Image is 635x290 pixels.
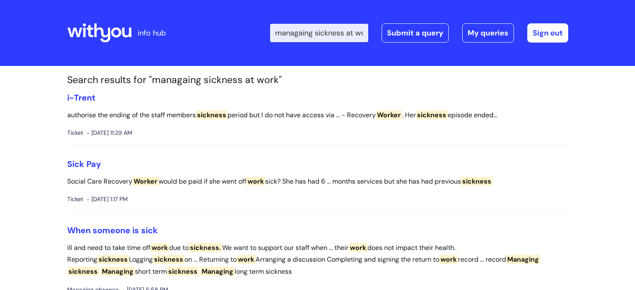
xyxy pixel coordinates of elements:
[382,23,449,43] a: Submit a query
[153,255,185,264] span: sickness
[67,242,568,278] p: ill and need to take time off due to We want to support our staff when ... their does not impact ...
[67,92,96,103] a: i-Trent
[270,24,368,42] input: Search
[167,267,199,276] span: sickness
[270,23,568,43] div: | -
[439,255,458,264] span: work
[132,177,159,186] span: Worker
[87,194,128,204] span: [DATE] 1:17 PM
[67,109,568,121] p: authorise the ending of the staff members period but I do not have access via ... - Recovery . He...
[67,74,568,86] h1: Search results for "managaing sickness at work"
[87,128,132,138] span: [DATE] 11:29 AM
[349,243,367,252] span: work
[462,23,514,43] a: My queries
[138,26,166,40] p: info hub
[101,267,135,276] span: Managing
[527,23,568,43] a: Sign out
[67,194,83,204] span: Ticket
[150,243,169,252] span: work
[200,267,235,276] span: Managing
[416,111,448,119] span: sickness
[461,177,493,186] span: sickness
[246,177,265,186] span: work
[67,225,158,236] a: When someone is sick
[189,243,222,252] span: sickness.
[67,128,83,138] span: Ticket
[196,111,228,119] span: sickness
[376,111,402,119] span: Worker
[67,267,99,276] span: sickness
[506,255,540,264] span: Managing
[97,255,129,264] span: sickness
[67,159,101,169] a: Sick Pay
[237,255,256,264] span: work
[67,176,568,188] p: Social Care Recovery would be paid if she went off sick? She has had 6 ... months services but sh...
